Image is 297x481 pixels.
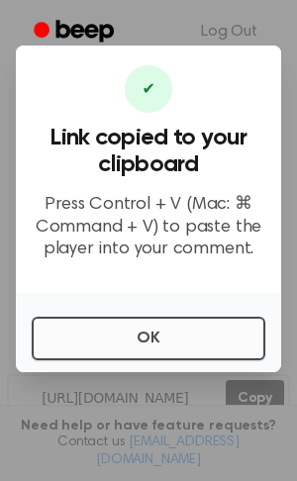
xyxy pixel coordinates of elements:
p: Press Control + V (Mac: ⌘ Command + V) to paste the player into your comment. [32,194,265,261]
h3: Link copied to your clipboard [32,125,265,178]
a: Log Out [181,8,277,55]
a: Beep [20,13,132,51]
button: OK [32,317,265,360]
div: ✔ [125,65,172,113]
